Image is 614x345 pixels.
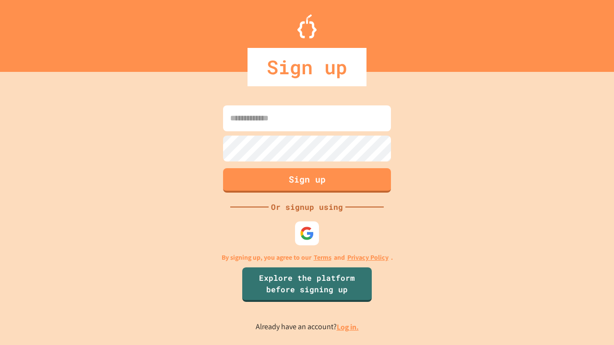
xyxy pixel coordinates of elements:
[269,201,345,213] div: Or signup using
[223,168,391,193] button: Sign up
[574,307,604,335] iframe: chat widget
[337,322,359,332] a: Log in.
[242,267,372,302] a: Explore the platform before signing up
[297,14,317,38] img: Logo.svg
[248,48,366,86] div: Sign up
[314,253,331,263] a: Terms
[256,321,359,333] p: Already have an account?
[222,253,393,263] p: By signing up, you agree to our and .
[300,226,314,241] img: google-icon.svg
[347,253,389,263] a: Privacy Policy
